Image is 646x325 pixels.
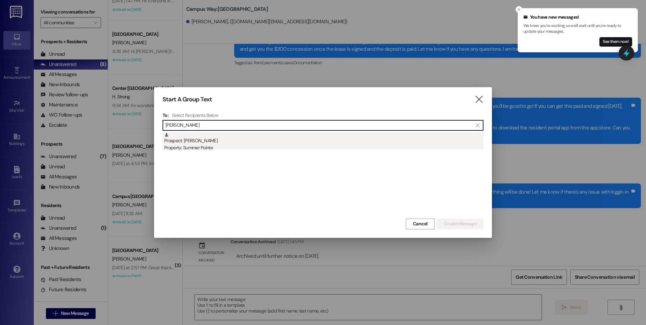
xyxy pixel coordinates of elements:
div: Prospect: [PERSON_NAME]Property: Summer Pointe [163,132,483,149]
i:  [476,123,479,128]
h4: Select Recipients Below [172,112,218,118]
div: You have new messages! [523,14,632,21]
input: Search for any contact or apartment [166,121,472,130]
button: Close toast [516,6,522,13]
h3: Start A Group Text [163,96,212,103]
button: Create Message [437,219,483,229]
span: Create Message [444,220,476,227]
h3: To: [163,112,169,118]
button: Clear text [472,120,483,130]
div: Property: Summer Pointe [164,144,483,151]
div: Prospect: [PERSON_NAME] [164,132,483,152]
i:  [474,96,483,103]
span: Cancel [413,220,428,227]
button: See them now! [599,37,632,47]
p: We know you're working, so we'll wait until you're ready to update your messages. [523,23,632,35]
button: Cancel [406,219,435,229]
